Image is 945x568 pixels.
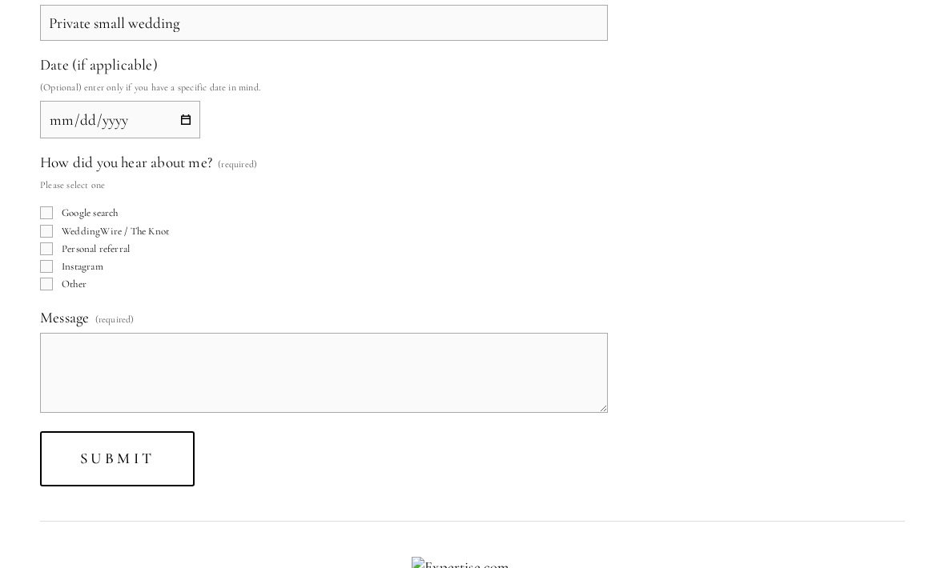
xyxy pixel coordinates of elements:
[40,55,158,74] span: Date (if applicable)
[40,206,53,219] input: Google search
[218,154,257,174] span: (required)
[62,278,86,290] span: Other
[40,242,53,255] input: Personal referral
[40,431,195,486] button: SubmitSubmit
[40,260,53,273] input: Instagram
[62,206,118,219] span: Google search
[40,278,53,290] input: Other
[40,308,89,326] span: Message
[80,449,155,467] span: Submit
[62,260,103,273] span: Instagram
[62,225,169,238] span: WeddingWire / The Knot
[40,153,212,171] span: How did you hear about me?
[95,309,135,330] span: (required)
[40,77,608,98] p: (Optional) enter only if you have a specific date in mind.
[62,242,130,255] span: Personal referral
[40,225,53,238] input: WeddingWire / The Knot
[40,174,257,195] p: Please select one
